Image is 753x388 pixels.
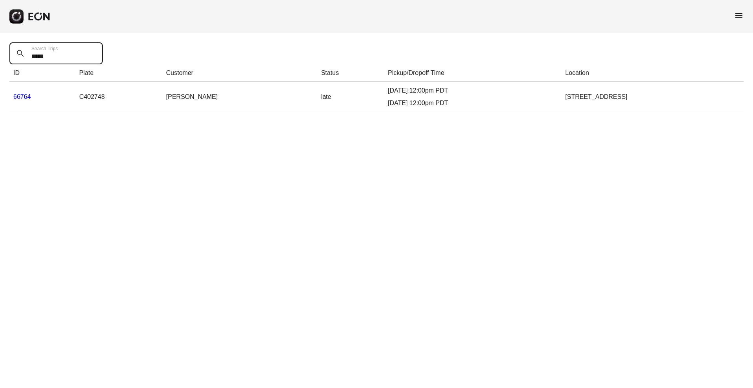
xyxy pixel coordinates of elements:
[317,64,384,82] th: Status
[162,64,317,82] th: Customer
[561,64,744,82] th: Location
[561,82,744,112] td: [STREET_ADDRESS]
[75,64,162,82] th: Plate
[9,64,75,82] th: ID
[13,93,31,100] a: 66764
[384,64,561,82] th: Pickup/Dropoff Time
[734,11,744,20] span: menu
[388,98,557,108] div: [DATE] 12:00pm PDT
[317,82,384,112] td: late
[31,46,58,52] label: Search Trips
[388,86,557,95] div: [DATE] 12:00pm PDT
[162,82,317,112] td: [PERSON_NAME]
[75,82,162,112] td: C402748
